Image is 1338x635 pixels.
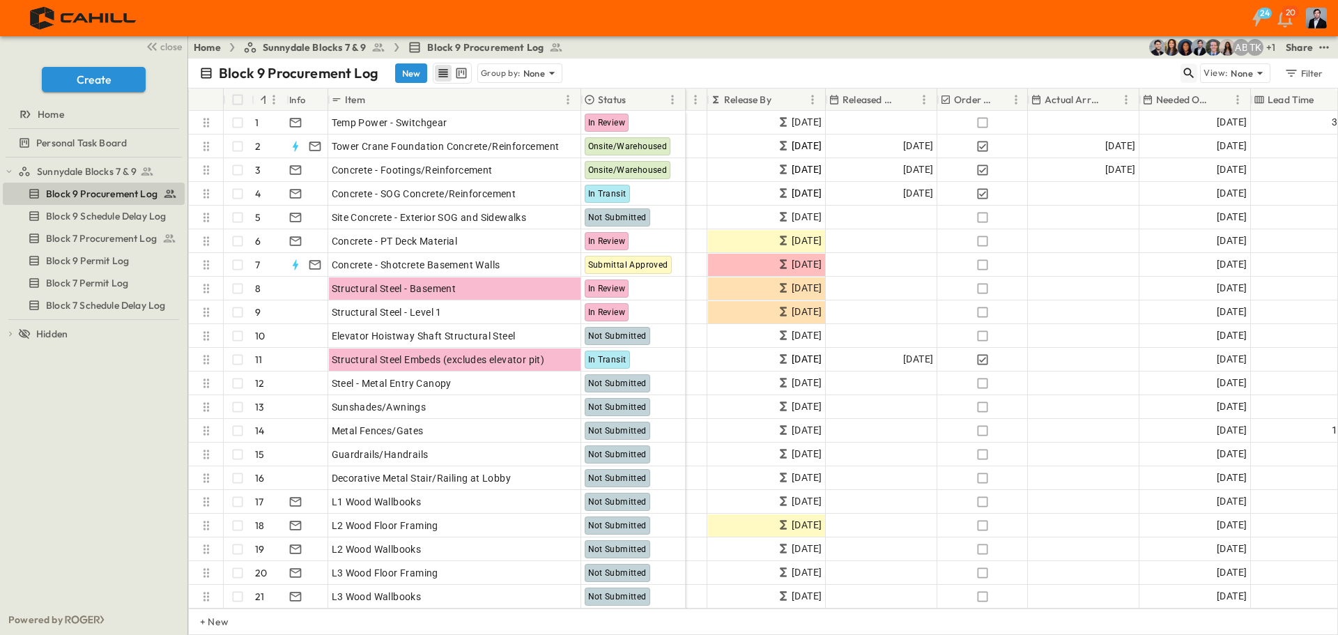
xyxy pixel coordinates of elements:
button: Menu [687,91,704,108]
span: Site Concrete - Exterior SOG and Sidewalks [332,211,527,224]
button: Menu [1229,91,1246,108]
p: 17 [255,495,263,509]
span: Guardrails/Handrails [332,447,429,461]
p: + New [200,615,208,629]
span: [DATE] [1217,565,1247,581]
button: Sort [1102,92,1118,107]
div: Block 9 Procurement Logtest [3,183,185,205]
span: In Transit [588,189,626,199]
a: Home [194,40,221,54]
a: Personal Task Board [3,133,182,153]
span: Not Submitted [588,331,647,341]
span: [DATE] [1217,399,1247,415]
button: Create [42,67,146,92]
p: Group by: [481,66,521,80]
span: [DATE] [1105,138,1135,154]
span: [DATE] [1217,446,1247,462]
span: Tower Crane Foundation Concrete/Reinforcement [332,139,560,153]
span: Concrete - SOG Concrete/Reinforcement [332,187,516,201]
span: [DATE] [1217,422,1247,438]
div: Block 7 Schedule Delay Logtest [3,294,185,316]
h6: 24 [1260,8,1270,19]
a: Block 9 Schedule Delay Log [3,206,182,226]
span: [DATE] [1217,209,1247,225]
button: row view [435,65,452,82]
span: Metal Fences/Gates [332,424,424,438]
span: [DATE] [792,565,822,581]
a: Sunnydale Blocks 7 & 9 [18,162,182,181]
span: In Review [588,236,626,246]
span: Home [38,107,64,121]
div: Info [286,89,328,111]
p: None [523,66,546,80]
span: Not Submitted [588,426,647,436]
button: Menu [916,91,932,108]
div: table view [433,63,472,84]
span: [DATE] [792,233,822,249]
span: Temp Power - Switchgear [332,116,447,130]
span: [DATE] [792,588,822,604]
span: [DATE] [1217,494,1247,510]
span: L2 Wood Wallbooks [332,542,422,556]
p: 10 [255,329,265,343]
button: close [140,36,185,56]
span: [DATE] [903,351,933,367]
span: Block 9 Permit Log [46,254,129,268]
div: Teddy Khuong (tkhuong@guzmangc.com) [1247,39,1263,56]
p: 13 [255,400,264,414]
span: [DATE] [792,304,822,320]
span: [DATE] [1217,304,1247,320]
a: Block 7 Permit Log [3,273,182,293]
span: [DATE] [792,257,822,273]
span: [DATE] [1217,138,1247,154]
img: Profile Picture [1306,8,1327,29]
span: Concrete - Footings/Reinforcement [332,163,493,177]
a: Home [3,105,182,124]
button: Menu [664,91,681,108]
nav: breadcrumbs [194,40,571,54]
span: Sunnydale Blocks 7 & 9 [37,165,137,178]
span: Block 7 Permit Log [46,276,128,290]
p: Item [345,93,365,107]
p: 8 [255,282,261,296]
span: Sunshades/Awnings [332,400,426,414]
p: Actual Arrival [1045,93,1100,107]
span: Block 7 Procurement Log [46,231,157,245]
div: Sunnydale Blocks 7 & 9test [3,160,185,183]
a: Sunnydale Blocks 7 & 9 [243,40,386,54]
span: [DATE] [903,138,933,154]
span: Steel - Metal Entry Canopy [332,376,452,390]
button: Sort [629,92,644,107]
p: 12 [255,376,264,390]
button: Sort [1214,92,1229,107]
p: 4 [255,187,261,201]
p: Needed Onsite [1156,93,1211,107]
img: Anthony Vazquez (avazquez@cahill-sf.com) [1149,39,1166,56]
span: Decorative Metal Stair/Railing at Lobby [332,471,512,485]
p: Lead Time [1268,93,1314,107]
a: Block 7 Procurement Log [3,229,182,248]
span: [DATE] [1105,162,1135,178]
p: 5 [255,211,261,224]
span: [DATE] [792,351,822,367]
span: Block 9 Procurement Log [46,187,157,201]
span: [DATE] [792,162,822,178]
span: [DATE] [1217,162,1247,178]
span: Not Submitted [588,213,647,222]
span: Not Submitted [588,378,647,388]
button: Sort [1317,92,1332,107]
span: [DATE] [1217,588,1247,604]
div: Info [289,80,306,119]
p: 14 [255,424,264,438]
div: Block 7 Permit Logtest [3,272,185,294]
span: Not Submitted [588,473,647,483]
span: In Review [588,307,626,317]
img: Jared Salin (jsalin@cahill-sf.com) [1205,39,1222,56]
span: [DATE] [1217,280,1247,296]
span: [DATE] [792,470,822,486]
span: Personal Task Board [36,136,127,150]
p: 20 [1286,7,1295,18]
span: [DATE] [1217,517,1247,533]
span: Block 9 Schedule Delay Log [46,209,166,223]
p: Status [598,93,626,107]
